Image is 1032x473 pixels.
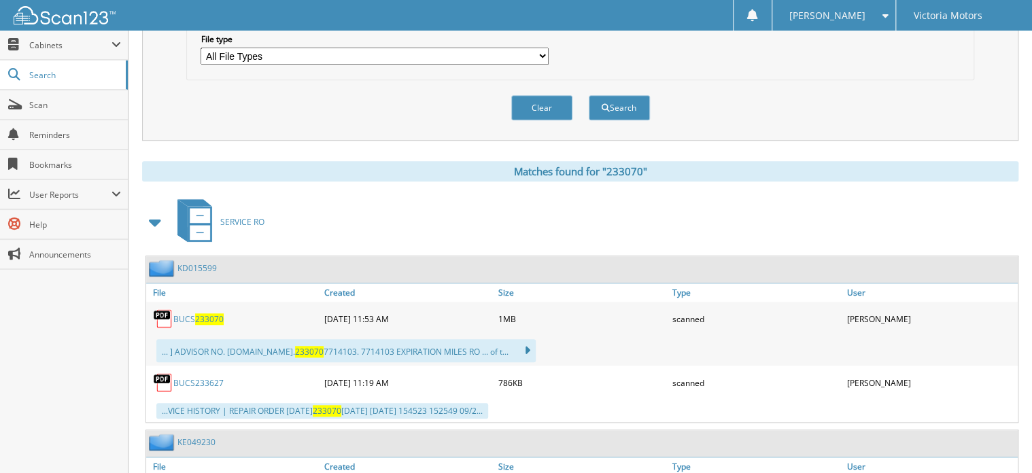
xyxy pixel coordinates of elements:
a: File [146,283,320,302]
a: SERVICE RO [169,195,264,249]
div: [DATE] 11:53 AM [320,305,494,332]
div: scanned [669,369,843,396]
a: User [844,283,1018,302]
span: 233070 [195,313,224,325]
span: 233070 [313,405,341,417]
iframe: Chat Widget [964,408,1032,473]
div: [DATE] 11:19 AM [320,369,494,396]
button: Clear [511,95,572,120]
span: Scan [29,99,121,111]
span: User Reports [29,189,111,200]
span: Reminders [29,129,121,141]
span: [PERSON_NAME] [789,12,865,20]
span: Search [29,69,119,81]
img: folder2.png [149,260,177,277]
div: Matches found for "233070" [142,161,1018,181]
button: Search [589,95,650,120]
a: BUCS233627 [173,377,224,389]
span: 233070 [295,346,324,357]
span: Announcements [29,249,121,260]
div: scanned [669,305,843,332]
span: Cabinets [29,39,111,51]
div: 1MB [495,305,669,332]
a: KD015599 [177,262,217,274]
span: Victoria Motors [913,12,982,20]
a: Type [669,283,843,302]
a: KE049230 [177,436,216,448]
div: [PERSON_NAME] [844,369,1018,396]
a: BUCS233070 [173,313,224,325]
a: Created [320,283,494,302]
span: Bookmarks [29,159,121,171]
img: folder2.png [149,434,177,451]
div: ...VICE HISTORY | REPAIR ORDER [DATE] [DATE] [DATE] 154523 152549 09/2... [156,403,488,419]
span: Help [29,219,121,230]
div: ... ] ADVISOR NO. [DOMAIN_NAME]. 7714103. 7714103 EXPIRATION MILES RO ... of t... [156,339,536,362]
a: Size [495,283,669,302]
div: 786KB [495,369,669,396]
img: PDF.png [153,309,173,329]
img: scan123-logo-white.svg [14,6,116,24]
span: SERVICE RO [220,216,264,228]
label: File type [201,33,548,45]
div: [PERSON_NAME] [844,305,1018,332]
img: PDF.png [153,372,173,393]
